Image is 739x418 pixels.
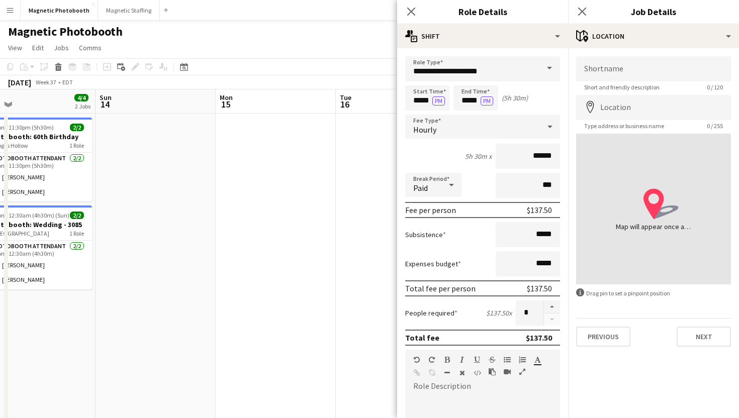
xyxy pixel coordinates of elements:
[458,369,466,377] button: Clear Formatting
[576,288,731,298] div: Drag pin to set a pinpoint position
[504,368,511,376] button: Insert video
[218,98,233,110] span: 15
[474,356,481,364] button: Underline
[8,43,22,52] span: View
[8,24,123,39] h1: Magnetic Photobooth
[526,333,552,343] div: $137.50
[486,308,512,318] div: $137.50 x
[98,98,112,110] span: 14
[75,102,90,110] div: 2 Jobs
[568,5,739,18] h3: Job Details
[33,78,58,86] span: Week 37
[504,356,511,364] button: Unordered List
[405,259,461,268] label: Expenses budget
[70,124,84,131] span: 2/2
[62,78,73,86] div: EDT
[616,222,691,232] div: Map will appear once address has been added
[220,93,233,102] span: Mon
[413,125,436,135] span: Hourly
[519,368,526,376] button: Fullscreen
[413,356,420,364] button: Undo
[699,122,731,130] span: 0 / 255
[677,327,731,347] button: Next
[502,93,528,102] div: (5h 30m)
[69,230,84,237] span: 1 Role
[8,77,31,87] div: [DATE]
[568,24,739,48] div: Location
[397,5,568,18] h3: Role Details
[32,43,44,52] span: Edit
[338,98,351,110] span: 16
[432,96,445,106] button: PM
[519,356,526,364] button: Ordered List
[544,300,560,313] button: Increase
[481,96,493,106] button: PM
[28,41,48,54] a: Edit
[50,41,73,54] a: Jobs
[576,83,668,91] span: Short and friendly description
[527,205,552,215] div: $137.50
[443,369,450,377] button: Horizontal Line
[489,356,496,364] button: Strikethrough
[405,308,457,318] label: People required
[428,356,435,364] button: Redo
[443,356,450,364] button: Bold
[527,283,552,293] div: $137.50
[54,43,69,52] span: Jobs
[458,356,466,364] button: Italic
[21,1,98,20] button: Magnetic Photobooth
[405,230,446,239] label: Subsistence
[397,24,568,48] div: Shift
[405,283,476,293] div: Total fee per person
[576,327,630,347] button: Previous
[70,212,84,219] span: 2/2
[98,1,160,20] button: Magnetic Staffing
[79,43,102,52] span: Comms
[576,122,672,130] span: Type address or business name
[465,152,492,161] div: 5h 30m x
[405,333,439,343] div: Total fee
[75,41,106,54] a: Comms
[534,356,541,364] button: Text Color
[100,93,112,102] span: Sun
[69,142,84,149] span: 1 Role
[489,368,496,376] button: Paste as plain text
[413,183,428,193] span: Paid
[405,205,456,215] div: Fee per person
[474,369,481,377] button: HTML Code
[4,41,26,54] a: View
[699,83,731,91] span: 0 / 120
[74,94,88,101] span: 4/4
[340,93,351,102] span: Tue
